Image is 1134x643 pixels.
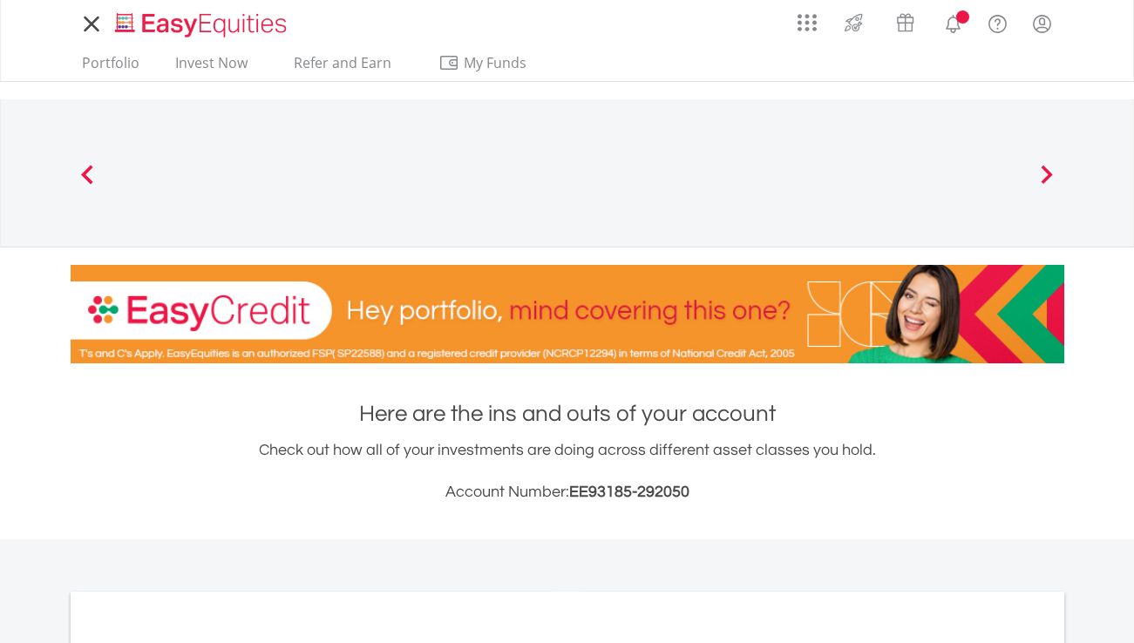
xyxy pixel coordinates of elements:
[112,10,294,39] img: EasyEquities_Logo.png
[975,4,1020,39] a: FAQ's and Support
[108,4,294,39] a: Home page
[438,51,553,74] span: My Funds
[168,54,255,81] a: Invest Now
[71,265,1064,363] img: EasyCredit Promotion Banner
[931,4,975,39] a: Notifications
[891,9,920,37] img: vouchers-v2.svg
[75,54,146,81] a: Portfolio
[839,9,868,37] img: thrive-v2.svg
[786,4,828,32] a: AppsGrid
[294,53,391,72] span: Refer and Earn
[1020,4,1064,43] a: My Profile
[798,13,817,32] img: grid-menu-icon.svg
[569,484,689,500] span: EE93185-292050
[71,480,1064,504] h3: Account Number:
[71,438,1064,504] div: Check out how all of your investments are doing across different asset classes you hold.
[71,398,1064,430] h1: Here are the ins and outs of your account
[276,54,410,81] a: Refer and Earn
[879,4,931,37] a: Vouchers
